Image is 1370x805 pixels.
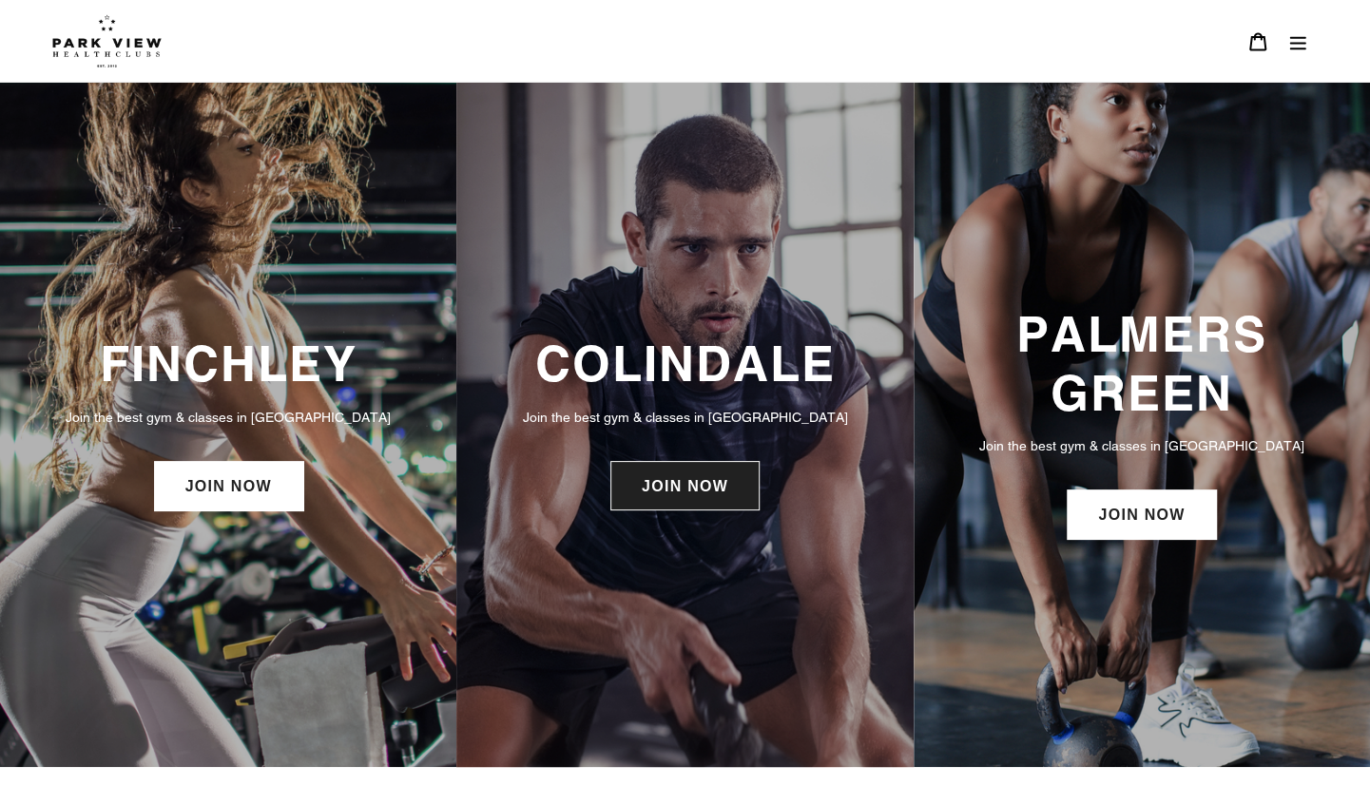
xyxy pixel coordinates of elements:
[154,461,303,510] a: JOIN NOW: Finchley Membership
[19,335,437,393] h3: FINCHLEY
[933,305,1351,422] h3: PALMERS GREEN
[52,14,162,67] img: Park view health clubs is a gym near you.
[1067,489,1216,539] a: JOIN NOW: Palmers Green Membership
[1278,21,1318,62] button: Menu
[475,335,894,393] h3: COLINDALE
[475,407,894,428] p: Join the best gym & classes in [GEOGRAPHIC_DATA]
[19,407,437,428] p: Join the best gym & classes in [GEOGRAPHIC_DATA]
[933,435,1351,456] p: Join the best gym & classes in [GEOGRAPHIC_DATA]
[610,461,760,510] a: JOIN NOW: Colindale Membership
